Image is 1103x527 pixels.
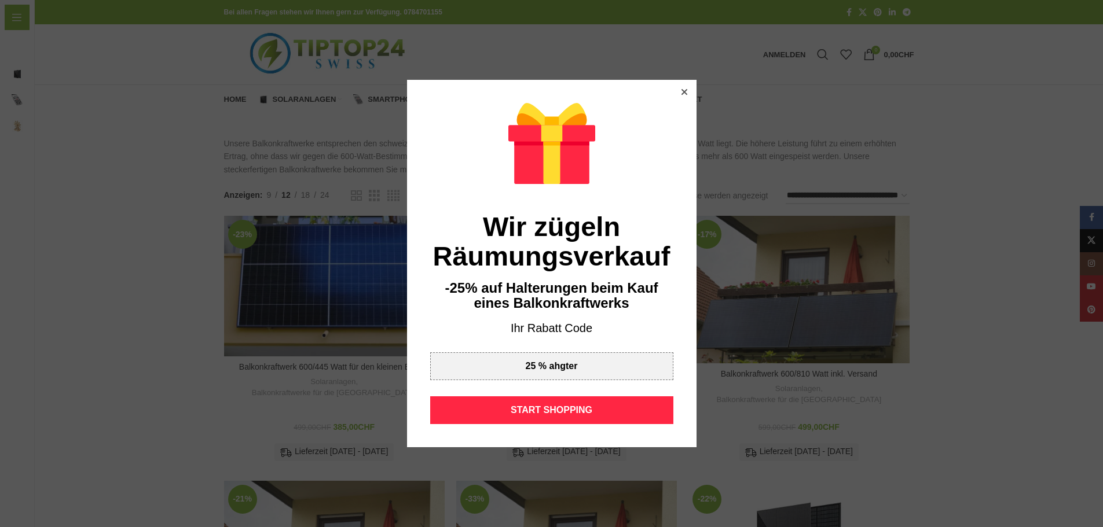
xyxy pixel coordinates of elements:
div: 25 % ahgter [430,352,673,380]
div: Wir zügeln Räumungsverkauf [430,212,673,271]
div: START SHOPPING [430,396,673,424]
div: Ihr Rabatt Code [430,320,673,337]
div: -25% auf Halterungen beim Kauf eines Balkonkraftwerks [430,281,673,311]
div: 25 % ahgter [526,362,578,371]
